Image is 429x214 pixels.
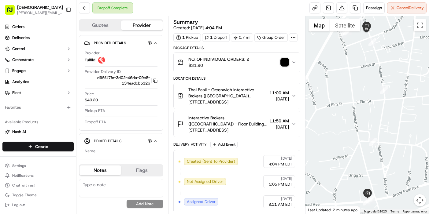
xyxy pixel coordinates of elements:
[188,62,249,68] span: $31.90
[85,97,98,103] span: $40.20
[2,44,74,54] button: Control
[12,35,30,41] span: Deliveries
[80,165,121,175] button: Notes
[85,91,94,97] span: Price
[94,41,126,45] span: Provider Details
[2,88,74,98] button: Fleet
[173,33,201,42] div: 1 Pickup
[85,57,95,63] span: Fulflld
[188,87,267,99] span: Thai Basil - Greenwich Interactive Brokers ([GEOGRAPHIC_DATA]) Sharebite
[2,117,74,127] div: Available Products
[98,56,105,64] img: profile_Fulflld_OnFleet_Thistle_SF.png
[363,198,371,205] div: 2
[85,50,100,56] span: Provider
[343,27,351,35] div: 10
[403,210,427,213] a: Report a map error
[12,129,26,135] span: Nash AI
[2,201,74,209] button: Log out
[280,58,289,67] img: photo_proof_of_delivery image
[363,2,385,13] button: Reassign
[2,191,74,199] button: Toggle Theme
[84,136,158,146] button: Driver Details
[12,24,24,30] span: Orders
[2,55,74,65] button: Orchestrate
[281,156,292,161] span: [DATE]
[174,111,300,137] button: Interactive Brokers ([GEOGRAPHIC_DATA]) - Floor Building 2, Floor 2 [PERSON_NAME][STREET_ADDRESS]...
[85,148,95,154] span: Name
[2,77,74,87] a: Analytics
[2,181,74,190] button: Chat with us!
[85,75,157,86] button: d95f17fe-3d02-46da-09e8-134eadcb532b
[338,30,346,38] div: 11
[85,119,106,125] span: Dropoff ETA
[309,19,330,31] button: Show street map
[174,83,300,109] button: Thai Basil - Greenwich Interactive Brokers ([GEOGRAPHIC_DATA]) Sharebite[STREET_ADDRESS]11:00 AM[...
[281,196,292,201] span: [DATE]
[12,183,35,188] span: Chat with us!
[397,5,424,11] span: Cancel Delivery
[307,206,327,214] img: Google
[121,165,163,175] button: Flags
[188,115,267,127] span: Interactive Brokers ([GEOGRAPHIC_DATA]) - Floor Building 2, Floor 2 [PERSON_NAME]
[344,27,352,35] div: 12
[188,56,249,62] span: NO. OF INDIVIDUAL ORDERS: 2
[84,38,158,48] button: Provider Details
[269,90,289,96] span: 11:00 AM
[12,163,26,168] span: Settings
[268,202,292,207] span: 8:11 AM EDT
[357,15,365,23] div: 8
[2,103,74,112] div: Favorites
[369,138,377,146] div: 4
[188,127,267,133] span: [STREET_ADDRESS]
[187,199,216,205] span: Assigned Driver
[173,19,198,25] h3: Summary
[2,142,74,151] button: Create
[269,182,292,187] span: 5:05 PM EDT
[2,2,63,17] button: [DEMOGRAPHIC_DATA][PERSON_NAME][EMAIL_ADDRESS][DOMAIN_NAME]
[12,173,34,178] span: Notifications
[173,76,301,81] div: Location Details
[80,20,121,30] button: Quotes
[281,176,292,181] span: [DATE]
[380,86,388,94] div: 5
[414,19,426,31] button: Toggle fullscreen view
[414,194,426,206] button: Map camera controls
[330,19,360,31] button: Show satellite imagery
[341,18,349,26] div: 9
[187,159,235,164] span: Created (Sent To Provider)
[231,33,253,42] div: 0.7 mi
[173,142,207,147] div: Delivery Activity
[367,195,375,203] div: 3
[307,206,327,214] a: Open this area in Google Maps (opens a new window)
[5,129,71,135] a: Nash AI
[187,179,223,184] span: Not Assigned Driver
[94,139,121,143] span: Driver Details
[12,79,29,85] span: Analytics
[305,206,360,214] div: Last Updated: 2 minutes ago
[191,25,222,31] span: [DATE] 4:04 PM
[364,210,387,213] span: Map data ©2025
[387,2,427,13] button: CancelDelivery
[12,90,21,96] span: Fleet
[12,46,25,52] span: Control
[269,124,289,130] span: [DATE]
[174,53,300,72] button: NO. OF INDIVIDUAL ORDERS: 2$31.90photo_proof_of_delivery image
[17,4,63,10] button: [DEMOGRAPHIC_DATA]
[202,33,230,42] div: 1 Dropoff
[12,202,25,207] span: Log out
[269,118,289,124] span: 11:50 AM
[210,141,238,148] button: Add Event
[17,10,63,15] button: [PERSON_NAME][EMAIL_ADDRESS][DOMAIN_NAME]
[2,22,74,32] a: Orders
[368,38,376,46] div: 6
[2,161,74,170] button: Settings
[173,45,301,50] div: Package Details
[254,33,288,42] div: Group Order
[2,127,74,137] button: Nash AI
[85,108,105,114] span: Pickup ETA
[85,69,121,74] span: Provider Delivery ID
[188,99,267,105] span: [STREET_ADDRESS]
